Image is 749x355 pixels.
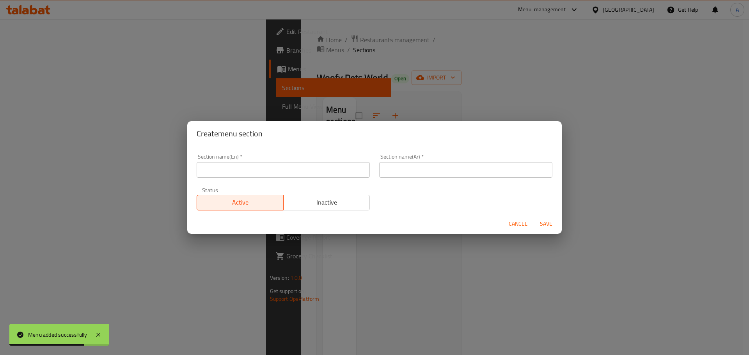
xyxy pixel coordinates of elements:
[379,162,552,178] input: Please enter section name(ar)
[197,162,370,178] input: Please enter section name(en)
[200,197,280,208] span: Active
[197,127,552,140] h2: Create menu section
[283,195,370,210] button: Inactive
[534,217,559,231] button: Save
[197,195,284,210] button: Active
[287,197,367,208] span: Inactive
[509,219,527,229] span: Cancel
[28,330,87,339] div: Menu added successfully
[506,217,531,231] button: Cancel
[537,219,556,229] span: Save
